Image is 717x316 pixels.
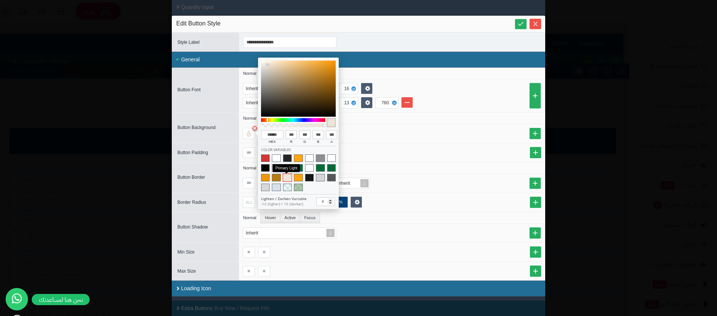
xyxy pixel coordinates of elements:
span: Border Radius [177,200,206,205]
label: % [333,197,348,208]
span: a [326,139,337,146]
li: Active [280,212,300,223]
span: Min Size [177,249,195,255]
button: Close [530,19,541,29]
div: Loading Icon [172,280,545,297]
li: Normal [239,212,261,223]
div: ALL [242,197,253,208]
div: 16 [344,83,352,94]
li: Hover [261,212,280,223]
span: r [286,139,297,146]
div: Primary Light [273,164,300,172]
li: Normal [239,113,261,124]
span: b [313,139,324,146]
span: Style Label [177,40,199,45]
div: Inherit [246,83,266,94]
span: Inherit [338,181,350,186]
div: 13 [344,98,352,108]
span: Button Font [177,87,201,92]
li: Focus [300,212,320,223]
span: g [299,139,310,146]
div: Inherit [246,228,266,238]
span: Button Padding [177,150,208,155]
span: Button Background [177,125,215,130]
div: Inherit [246,98,266,108]
div: General [172,52,545,68]
span: Edit Button Style [176,19,220,28]
span: hex [261,139,283,146]
li: Normal [239,68,261,79]
span: Max Size [177,269,196,274]
span: Button Shadow [177,224,208,230]
span: Button Border [177,175,205,180]
div: 760 [378,98,394,108]
li: Normal [239,162,261,174]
